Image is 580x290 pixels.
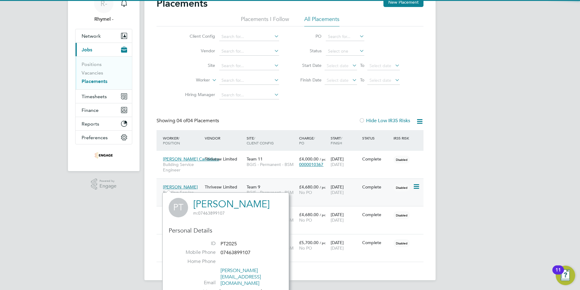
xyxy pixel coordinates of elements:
span: Reports [82,121,99,127]
span: PT [169,198,188,217]
label: Vendor [180,48,215,54]
div: Complete [362,240,391,245]
input: Select one [326,47,364,56]
span: 07463899107 [193,210,225,216]
label: Site [180,63,215,68]
a: Placements [82,78,107,84]
label: Email [173,280,216,286]
span: [PERSON_NAME] Candidatu [163,156,219,162]
div: Complete [362,184,391,190]
button: Open Resource Center, 11 new notifications [556,266,575,285]
span: £4,000.00 [299,156,319,162]
span: [DATE] [331,190,344,195]
div: [DATE] [329,181,361,198]
span: [PERSON_NAME] [163,184,198,190]
span: Disabled [393,156,410,164]
span: BGIS - Permanent - BSM [247,162,296,167]
span: Select date [327,63,349,68]
div: [DATE] [329,237,361,254]
input: Search for... [219,91,279,99]
span: m: [193,210,198,216]
div: Complete [362,156,391,162]
input: Search for... [219,76,279,85]
span: To [358,76,366,84]
span: [DATE] [331,245,344,251]
span: Select date [369,78,391,83]
a: [PERSON_NAME] [193,198,270,210]
button: Timesheets [76,90,132,103]
span: £4,680.00 [299,184,319,190]
li: Placements I Follow [241,16,289,26]
label: Hide Low IR35 Risks [359,118,410,124]
span: £5,700.00 [299,240,319,245]
a: Positions [82,61,102,67]
div: Status [361,133,392,143]
input: Search for... [219,62,279,70]
div: Complete [362,212,391,217]
span: Rhymel - [75,16,132,23]
a: Powered byEngage [91,178,117,190]
button: Reports [76,117,132,130]
div: Showing [157,118,220,124]
span: Timesheets [82,94,107,99]
a: [PERSON_NAME] CandidatuBuilding Service EngineerThrivesw LimitedTeam 11BGIS - Permanent - BSM£4,0... [161,153,423,158]
div: Site [245,133,298,148]
div: Worker [161,133,203,148]
span: Select date [369,63,391,68]
span: Engage [99,184,116,189]
a: Vacancies [82,70,103,76]
span: No PO [299,217,312,223]
div: [DATE] [329,153,361,170]
a: Go to home page [75,150,132,160]
div: IR35 Risk [392,133,413,143]
a: [PERSON_NAME]Engineering SupervisorThrivesw LimitedTeam 9BGIS - Permanent - BSM£5,700.00 / pcNo P... [161,236,423,242]
span: PT2025 [221,241,237,247]
span: Disabled [393,184,410,192]
span: Team 11 [247,156,263,162]
span: / Position [163,136,180,145]
span: Finance [82,107,99,113]
button: Preferences [76,131,132,144]
div: [DATE] [329,209,361,226]
div: Charge [298,133,329,148]
span: / Finish [331,136,342,145]
li: All Placements [304,16,339,26]
div: Jobs [76,56,132,89]
a: [PERSON_NAME][EMAIL_ADDRESS][DOMAIN_NAME] [221,268,261,286]
span: Disabled [393,211,410,219]
span: Jobs [82,47,92,53]
label: Worker [175,77,210,83]
span: Building Service Engineer [163,162,202,173]
label: Mobile Phone [173,249,216,256]
label: PO [294,33,322,39]
span: 07463899107 [221,250,251,256]
span: / pc [320,212,325,217]
span: / Client Config [247,136,274,145]
span: £4,680.00 [299,212,319,217]
button: Jobs [76,43,132,56]
label: Hiring Manager [180,92,215,97]
label: Finish Date [294,77,322,83]
label: Home Phone [173,258,216,265]
span: To [358,61,366,69]
div: 11 [555,270,561,278]
span: Disabled [393,239,410,247]
label: ID [173,240,216,247]
span: [DATE] [331,217,344,223]
span: [DATE] [331,162,344,167]
span: / pc [320,185,325,189]
div: Vendor [203,133,245,143]
label: Client Config [180,33,215,39]
a: [PERSON_NAME]Building Service EngineerThrivesw LimitedTeam 9BGIS - Permanent - BSM£4,680.00 / pcN... [161,181,423,186]
span: 0000010367 [299,162,323,167]
span: No PO [299,245,312,251]
input: Search for... [219,47,279,56]
span: 04 of [177,118,187,124]
div: Thrivesw Limited [203,181,245,193]
span: / PO [299,136,315,145]
input: Search for... [219,33,279,41]
div: Thrivesw Limited [203,153,245,165]
span: No PO [299,190,312,195]
a: [PERSON_NAME]Building Service EngineerThrivesw LimitedTeam 9BGIS - Permanent - BSM£4,680.00 / pcN... [161,209,423,214]
h3: Personal Details [169,226,283,234]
